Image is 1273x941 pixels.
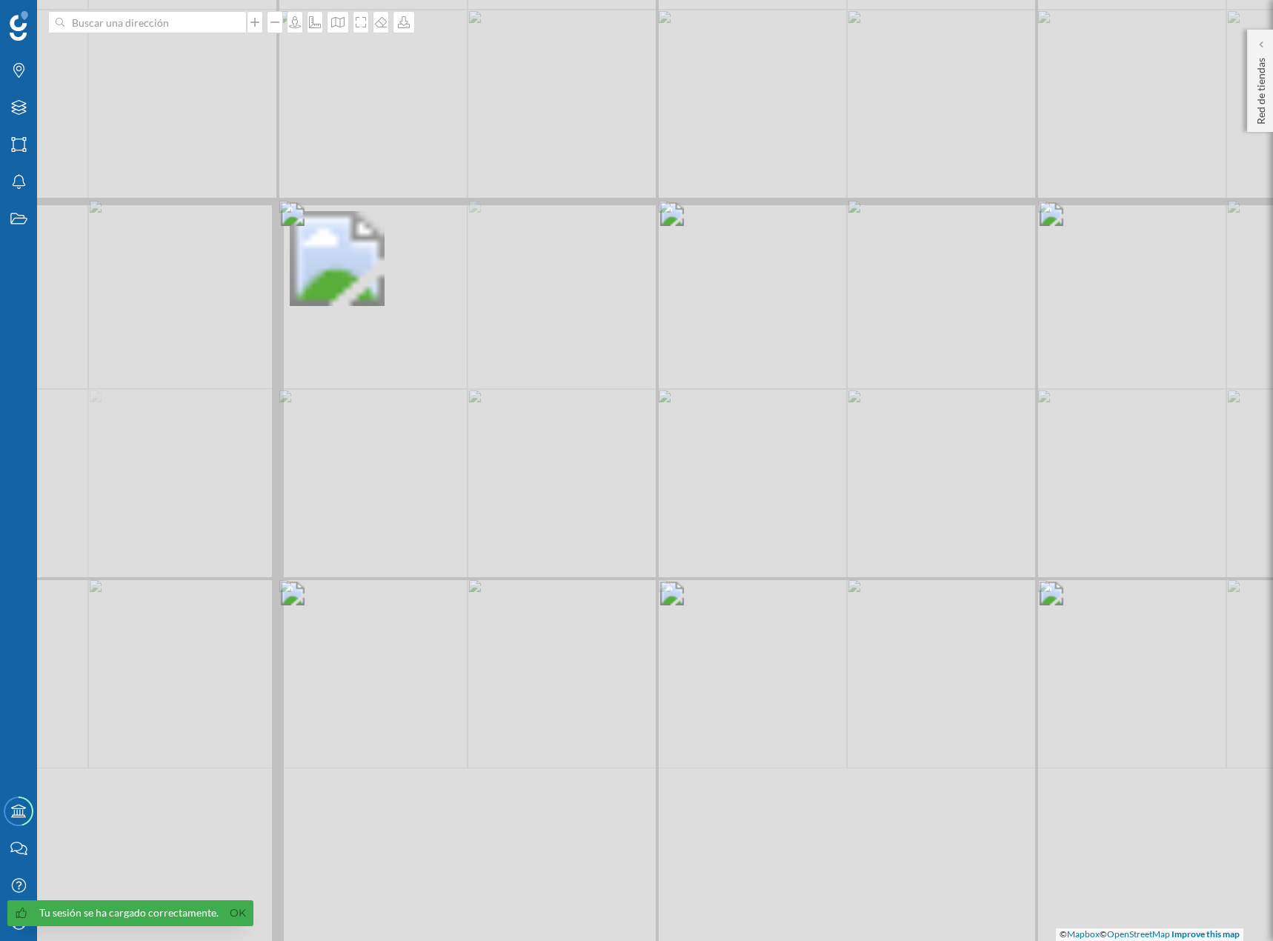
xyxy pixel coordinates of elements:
p: Red de tiendas [1254,52,1269,124]
img: Geoblink Logo [10,11,28,41]
div: Tu sesión se ha cargado correctamente. [39,905,219,920]
div: © © [1056,928,1243,941]
a: Ok [226,905,250,922]
a: OpenStreetMap [1107,928,1170,940]
a: Improve this map [1171,928,1240,940]
a: Mapbox [1067,928,1100,940]
span: Soporte [30,10,82,24]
